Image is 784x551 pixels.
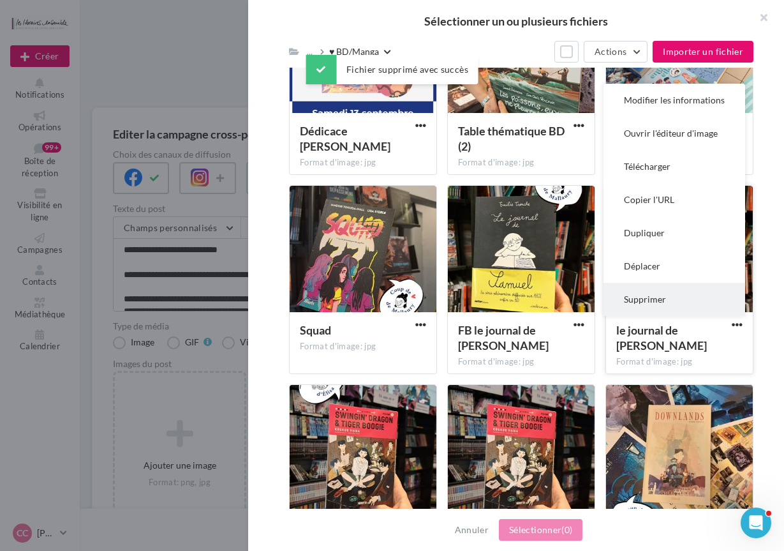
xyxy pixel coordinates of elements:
[603,117,745,150] button: Ouvrir l'éditeur d'image
[603,216,745,250] button: Dupliquer
[300,124,390,153] span: Dédicace Priscilla Bourgeat
[603,250,745,283] button: Déplacer
[653,41,753,63] button: Importer un fichier
[450,522,494,538] button: Annuler
[458,323,549,352] span: FB le journal de Samuel
[603,150,745,183] button: Télécharger
[616,356,743,368] div: Format d'image: jpg
[499,519,582,541] button: Sélectionner(0)
[595,46,626,57] span: Actions
[458,157,584,169] div: Format d'image: jpg
[300,157,426,169] div: Format d'image: jpg
[306,55,478,84] div: Fichier supprimé avec succès
[304,43,315,61] div: ...
[269,15,764,27] h2: Sélectionner un ou plusieurs fichiers
[300,341,426,352] div: Format d'image: jpg
[616,323,707,352] span: le journal de Samuel
[663,46,743,57] span: Importer un fichier
[741,508,771,538] iframe: Intercom live chat
[603,283,745,316] button: Supprimer
[603,183,745,216] button: Copier l'URL
[458,356,584,368] div: Format d'image: jpg
[561,524,572,535] span: (0)
[584,41,647,63] button: Actions
[458,124,565,153] span: Table thématique BD (2)
[300,323,331,337] span: Squad
[603,84,745,117] button: Modifier les informations
[329,45,379,58] div: ♥ BD/Manga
